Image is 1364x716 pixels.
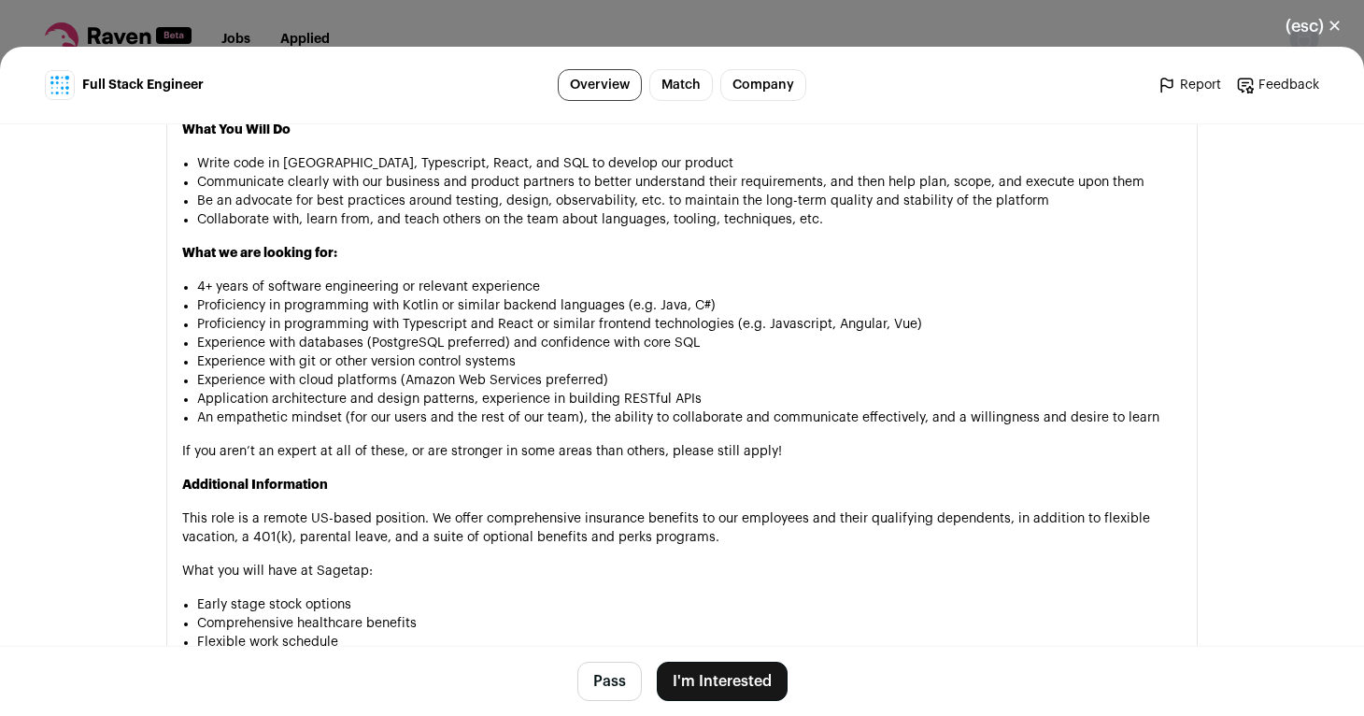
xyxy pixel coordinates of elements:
[657,662,788,701] button: I'm Interested
[1263,6,1364,47] button: Close modal
[197,192,1182,210] li: Be an advocate for best practices around testing, design, observability, etc. to maintain the lon...
[197,154,1182,173] li: Write code in [GEOGRAPHIC_DATA], Typescript, React, and SQL to develop our product
[182,479,328,492] strong: Additional Information
[197,296,1182,315] li: Proficiency in programming with Kotlin or similar backend languages (e.g. Java, C#)
[197,278,1182,296] li: 4+ years of software engineering or relevant experience
[46,71,74,99] img: b0d17aea2038de758934995fd1be12ae2cc401ec78f06bd56dba08c6c42461de.jpg
[197,334,1182,352] li: Experience with databases (PostgreSQL preferred) and confidence with core SQL
[197,210,1182,229] li: Collaborate with, learn from, and teach others on the team about languages, tooling, techniques, ...
[197,352,1182,371] li: Experience with git or other version control systems
[82,76,204,94] span: Full Stack Engineer
[558,69,642,101] a: Overview
[197,390,1182,408] li: Application architecture and design patterns, experience in building RESTful APIs
[720,69,806,101] a: Company
[197,173,1182,192] li: Communicate clearly with our business and product partners to better understand their requirement...
[197,633,1182,652] li: Flexible work schedule
[197,614,1182,633] li: Comprehensive healthcare benefits
[649,69,713,101] a: Match
[1236,76,1319,94] a: Feedback
[182,442,1182,461] p: If you aren’t an expert at all of these, or are stronger in some areas than others, please still ...
[182,123,291,136] strong: What You Will Do
[197,408,1182,427] li: An empathetic mindset (for our users and the rest of our team), the ability to collaborate and co...
[182,562,1182,580] p: What you will have at Sagetap:
[182,509,1182,547] p: This role is a remote US-based position. We offer comprehensive insurance benefits to our employe...
[197,595,1182,614] li: Early stage stock options
[197,371,1182,390] li: Experience with cloud platforms (Amazon Web Services preferred)
[1158,76,1221,94] a: Report
[197,315,1182,334] li: Proficiency in programming with Typescript and React or similar frontend technologies (e.g. Javas...
[182,247,337,260] strong: What we are looking for:
[577,662,642,701] button: Pass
